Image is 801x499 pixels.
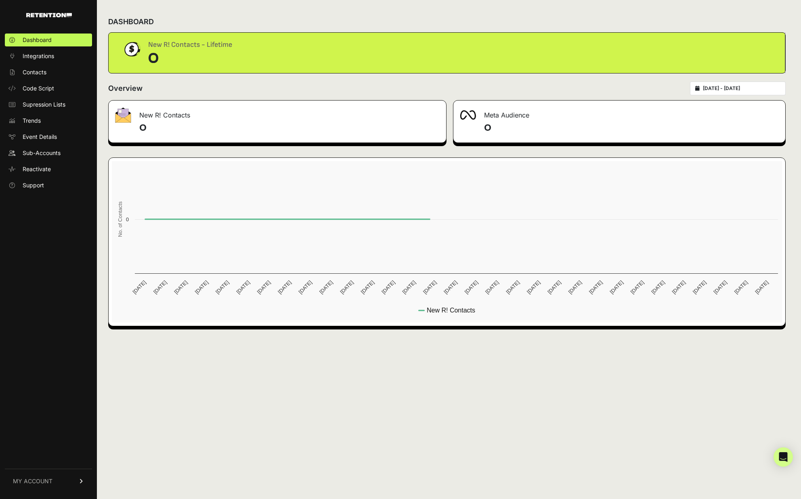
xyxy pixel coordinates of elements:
text: [DATE] [298,279,313,295]
text: [DATE] [256,279,272,295]
a: MY ACCOUNT [5,469,92,493]
text: [DATE] [650,279,666,295]
text: [DATE] [132,279,147,295]
div: 0 [148,50,232,67]
text: [DATE] [401,279,417,295]
text: [DATE] [484,279,500,295]
text: [DATE] [422,279,438,295]
text: [DATE] [235,279,251,295]
span: Integrations [23,52,54,60]
text: [DATE] [526,279,541,295]
a: Contacts [5,66,92,79]
text: [DATE] [567,279,583,295]
h4: 0 [484,122,779,134]
a: Support [5,179,92,192]
span: Contacts [23,68,46,76]
span: Trends [23,117,41,125]
span: Reactivate [23,165,51,173]
text: [DATE] [214,279,230,295]
a: Reactivate [5,163,92,176]
a: Integrations [5,50,92,63]
span: Dashboard [23,36,52,44]
text: [DATE] [671,279,687,295]
text: [DATE] [608,279,624,295]
h2: DASHBOARD [108,16,154,27]
text: [DATE] [629,279,645,295]
div: Open Intercom Messenger [774,447,793,467]
span: Support [23,181,44,189]
a: Sub-Accounts [5,147,92,159]
text: [DATE] [505,279,521,295]
text: [DATE] [442,279,458,295]
text: [DATE] [733,279,749,295]
span: Sub-Accounts [23,149,61,157]
img: dollar-coin-05c43ed7efb7bc0c12610022525b4bbbb207c7efeef5aecc26f025e68dcafac9.png [122,39,142,59]
a: Event Details [5,130,92,143]
a: Trends [5,114,92,127]
text: [DATE] [380,279,396,295]
text: [DATE] [152,279,168,295]
div: New R! Contacts - Lifetime [148,39,232,50]
text: [DATE] [360,279,375,295]
text: [DATE] [318,279,334,295]
span: Supression Lists [23,101,65,109]
text: No. of Contacts [117,201,123,237]
text: [DATE] [339,279,354,295]
text: New R! Contacts [427,307,475,314]
text: [DATE] [754,279,770,295]
span: MY ACCOUNT [13,477,52,485]
img: Retention.com [26,13,72,17]
text: [DATE] [194,279,210,295]
h2: Overview [108,83,143,94]
span: Code Script [23,84,54,92]
text: [DATE] [692,279,707,295]
text: [DATE] [173,279,189,295]
text: [DATE] [546,279,562,295]
div: New R! Contacts [109,101,446,125]
text: [DATE] [712,279,728,295]
img: fa-meta-2f981b61bb99beabf952f7030308934f19ce035c18b003e963880cc3fabeebb7.png [460,110,476,120]
a: Dashboard [5,34,92,46]
text: 0 [126,216,129,222]
text: [DATE] [277,279,292,295]
a: Supression Lists [5,98,92,111]
h4: 0 [139,122,440,134]
a: Code Script [5,82,92,95]
text: [DATE] [463,279,479,295]
img: fa-envelope-19ae18322b30453b285274b1b8af3d052b27d846a4fbe8435d1a52b978f639a2.png [115,107,131,123]
span: Event Details [23,133,57,141]
text: [DATE] [588,279,604,295]
div: Meta Audience [453,101,785,125]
